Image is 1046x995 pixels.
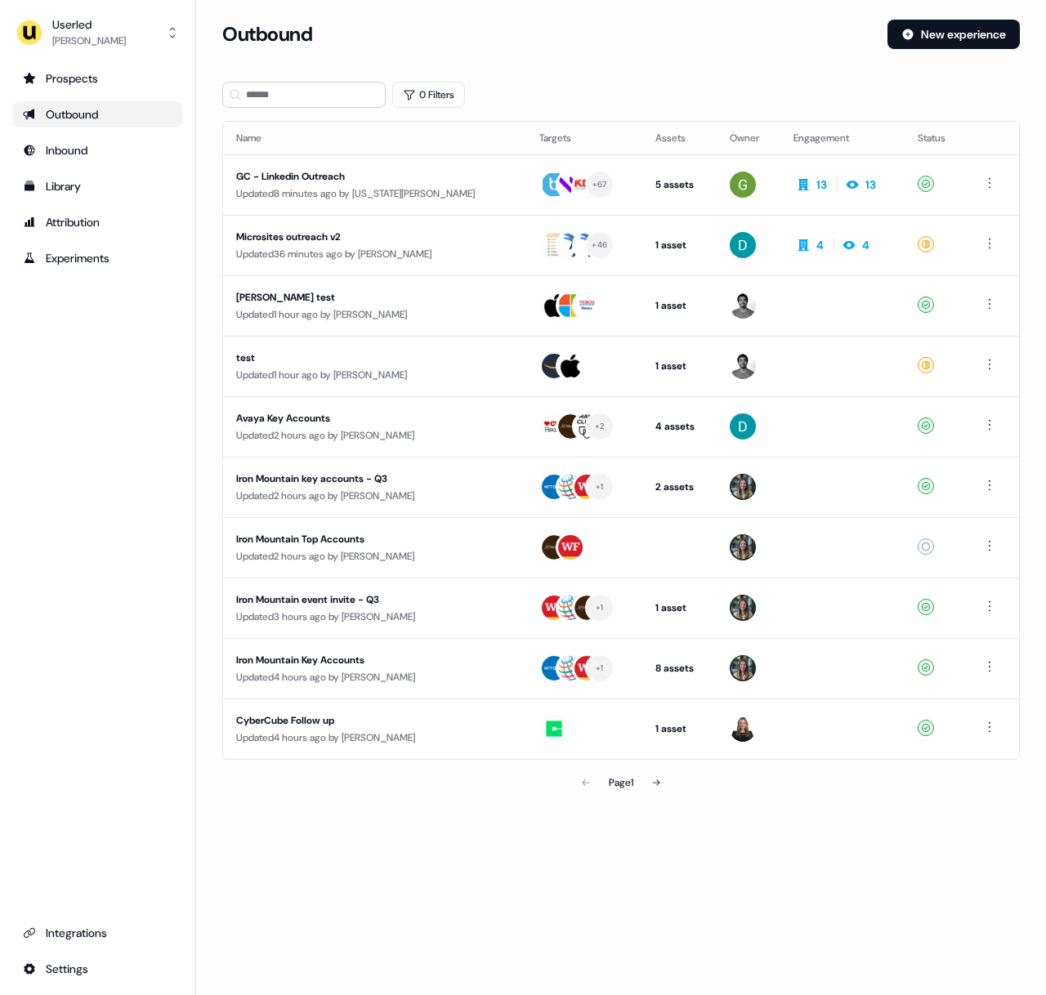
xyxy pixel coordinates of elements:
div: 1 asset [655,721,704,737]
div: [PERSON_NAME] test [236,289,498,306]
div: 13 [816,176,827,193]
div: Updated 8 minutes ago by [US_STATE][PERSON_NAME] [236,185,513,202]
div: Updated 3 hours ago by [PERSON_NAME] [236,609,513,625]
div: Updated 4 hours ago by [PERSON_NAME] [236,669,513,685]
button: Userled[PERSON_NAME] [13,13,182,52]
div: 1 asset [655,600,704,616]
div: Updated 2 hours ago by [PERSON_NAME] [236,488,513,504]
img: Charlotte [730,534,756,560]
a: Go to outbound experience [13,101,182,127]
button: 0 Filters [392,82,465,108]
div: 8 assets [655,660,704,676]
div: Library [23,178,172,194]
div: Iron Mountain key accounts - Q3 [236,471,498,487]
div: Prospects [23,70,172,87]
a: Go to integrations [13,956,182,982]
th: Status [905,122,967,154]
div: Page 1 [609,774,633,791]
div: Experiments [23,250,172,266]
img: Maz [730,292,756,319]
div: + 2 [595,419,605,434]
img: Charlotte [730,595,756,621]
div: Settings [23,961,172,977]
div: + 1 [596,600,604,615]
a: Go to attribution [13,209,182,235]
div: 4 assets [655,418,704,435]
div: 4 [816,237,824,253]
div: GC - Linkedin Outreach [236,168,498,185]
div: 1 asset [655,237,704,253]
button: New experience [887,20,1020,49]
img: Charlotte [730,655,756,681]
div: Outbound [23,106,172,123]
div: test [236,350,498,366]
a: Go to experiments [13,245,182,271]
div: Integrations [23,925,172,941]
th: Targets [526,122,642,154]
h3: Outbound [222,22,312,47]
div: + 46 [592,238,607,252]
a: Go to integrations [13,920,182,946]
img: David [730,413,756,439]
div: Updated 2 hours ago by [PERSON_NAME] [236,427,513,444]
div: Inbound [23,142,172,158]
th: Owner [717,122,780,154]
div: + 1 [596,480,604,494]
div: 5 assets [655,176,704,193]
div: + 67 [592,177,607,192]
div: Updated 36 minutes ago by [PERSON_NAME] [236,246,513,262]
div: Iron Mountain event invite - Q3 [236,591,498,608]
div: 4 [862,237,869,253]
div: Updated 1 hour ago by [PERSON_NAME] [236,367,513,383]
th: Assets [642,122,717,154]
th: Engagement [780,122,905,154]
a: Go to Inbound [13,137,182,163]
div: 1 asset [655,297,704,314]
div: 13 [865,176,876,193]
a: Go to templates [13,173,182,199]
div: Updated 2 hours ago by [PERSON_NAME] [236,548,513,564]
div: 1 asset [655,358,704,374]
div: Userled [52,16,126,33]
img: Maz [730,353,756,379]
div: CyberCube Follow up [236,712,498,729]
div: Avaya Key Accounts [236,410,498,426]
img: Geneviève [730,716,756,742]
div: 2 assets [655,479,704,495]
img: Charlotte [730,474,756,500]
div: [PERSON_NAME] [52,33,126,49]
img: Georgia [730,172,756,198]
div: Updated 1 hour ago by [PERSON_NAME] [236,306,513,323]
div: Iron Mountain Top Accounts [236,531,498,547]
div: Microsites outreach v2 [236,229,498,245]
div: Updated 4 hours ago by [PERSON_NAME] [236,730,513,746]
img: David [730,232,756,258]
div: Iron Mountain Key Accounts [236,652,498,668]
div: Attribution [23,214,172,230]
a: Go to prospects [13,65,182,91]
th: Name [223,122,526,154]
div: + 1 [596,661,604,676]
